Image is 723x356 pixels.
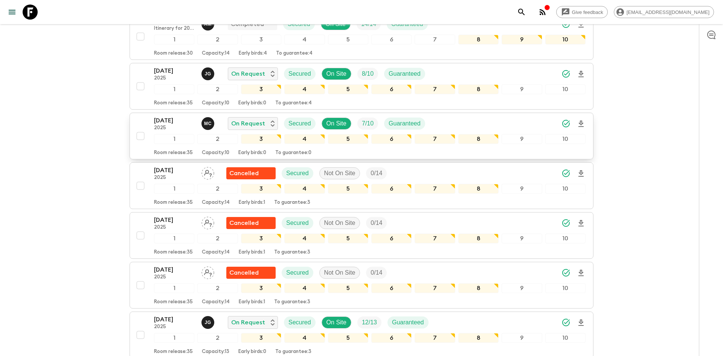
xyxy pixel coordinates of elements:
[502,134,542,144] div: 9
[371,169,382,178] p: 0 / 14
[415,184,455,194] div: 7
[231,318,265,327] p: On Request
[154,50,193,57] p: Room release: 30
[357,118,378,130] div: Trip Fill
[238,100,266,106] p: Early birds: 0
[328,333,368,343] div: 5
[415,84,455,94] div: 7
[458,333,499,343] div: 8
[241,333,281,343] div: 3
[241,234,281,243] div: 3
[362,318,377,327] p: 12 / 13
[545,35,586,44] div: 10
[154,315,195,324] p: [DATE]
[458,84,499,94] div: 8
[197,234,238,243] div: 2
[415,134,455,144] div: 7
[577,70,586,79] svg: Download Onboarding
[324,218,355,228] p: Not On Site
[458,283,499,293] div: 8
[561,318,570,327] svg: Synced Successfully
[328,184,368,194] div: 5
[154,75,195,81] p: 2025
[202,100,229,106] p: Capacity: 10
[130,262,593,309] button: [DATE]2025Assign pack leaderFlash Pack cancellationSecuredNot On SiteTrip Fill12345678910Room rel...
[556,6,608,18] a: Give feedback
[231,20,264,29] p: Completed
[502,234,542,243] div: 9
[328,134,368,144] div: 5
[241,184,281,194] div: 3
[366,267,387,279] div: Trip Fill
[238,349,266,355] p: Early birds: 0
[197,134,238,144] div: 2
[154,349,193,355] p: Room release: 35
[328,35,368,44] div: 5
[319,217,360,229] div: Not On Site
[286,268,309,277] p: Secured
[226,267,276,279] div: Flash Pack cancellation
[371,218,382,228] p: 0 / 14
[238,150,266,156] p: Early birds: 0
[545,283,586,293] div: 10
[514,5,529,20] button: search adventures
[197,283,238,293] div: 2
[239,299,265,305] p: Early birds: 1
[371,134,412,144] div: 6
[154,35,194,44] div: 1
[282,167,313,179] div: Secured
[154,184,194,194] div: 1
[231,69,265,78] p: On Request
[502,333,542,343] div: 9
[361,20,376,29] p: 14 / 14
[154,125,195,131] p: 2025
[324,268,355,277] p: Not On Site
[458,134,499,144] div: 8
[458,35,499,44] div: 8
[319,167,360,179] div: Not On Site
[392,318,424,327] p: Guaranteed
[201,318,216,324] span: Jeronimo Granados
[502,84,542,94] div: 9
[130,162,593,209] button: [DATE]2025Assign pack leaderFlash Pack cancellationSecuredNot On SiteTrip Fill12345678910Room rel...
[366,167,387,179] div: Trip Fill
[241,35,281,44] div: 3
[371,333,412,343] div: 6
[371,184,412,194] div: 6
[577,269,586,278] svg: Download Onboarding
[362,69,374,78] p: 8 / 10
[201,219,214,225] span: Assign pack leader
[197,84,238,94] div: 2
[328,283,368,293] div: 5
[371,35,412,44] div: 6
[357,316,381,328] div: Trip Fill
[502,35,542,44] div: 9
[321,18,351,30] div: On Site
[322,316,351,328] div: On Site
[286,169,309,178] p: Secured
[275,349,311,355] p: To guarantee: 3
[284,184,325,194] div: 4
[239,249,265,255] p: Early birds: 1
[154,84,194,94] div: 1
[197,333,238,343] div: 2
[229,218,259,228] p: Cancelled
[276,50,313,57] p: To guarantee: 4
[328,84,368,94] div: 5
[231,119,265,128] p: On Request
[366,217,387,229] div: Trip Fill
[371,84,412,94] div: 6
[371,234,412,243] div: 6
[415,283,455,293] div: 7
[561,69,570,78] svg: Synced Successfully
[229,169,259,178] p: Cancelled
[545,134,586,144] div: 10
[130,13,593,60] button: [DATE]Itinerary for 2023 & AR1_[DATE] + AR1_[DATE] (DO NOT USE AFTER AR1_[DATE]) (old)Alejandro M...
[286,218,309,228] p: Secured
[201,67,216,80] button: JG
[201,169,214,175] span: Assign pack leader
[561,119,570,128] svg: Synced Successfully
[5,5,20,20] button: menu
[226,217,276,229] div: Flash Pack cancellation
[577,119,586,128] svg: Download Onboarding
